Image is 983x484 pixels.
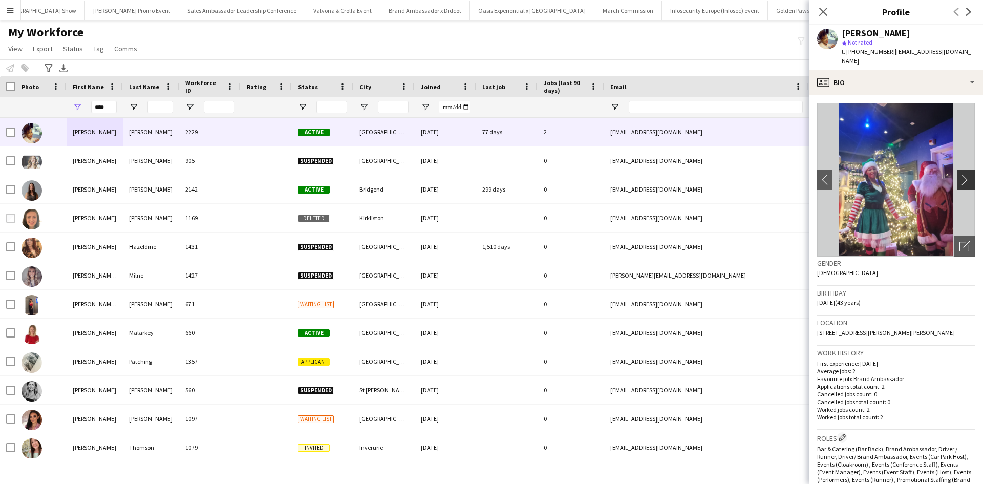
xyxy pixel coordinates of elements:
img: Emma Patching [22,352,42,373]
div: [DATE] [415,405,476,433]
input: Email Filter Input [629,101,803,113]
span: Joined [421,83,441,91]
div: [PERSON_NAME] [123,204,179,232]
img: Emma Carter [22,152,42,172]
img: emma bailey [22,123,42,143]
a: Status [59,42,87,55]
div: Patching [123,347,179,375]
div: [EMAIL_ADDRESS][DOMAIN_NAME] [604,290,809,318]
h3: Gender [817,259,975,268]
span: Suspended [298,243,334,251]
div: 2229 [179,118,241,146]
a: Comms [110,42,141,55]
div: 0 [538,204,604,232]
div: [DATE] [415,261,476,289]
div: 2142 [179,175,241,203]
div: [PERSON_NAME] [842,29,910,38]
div: [GEOGRAPHIC_DATA] [353,319,415,347]
span: Deleted [298,215,330,222]
h3: Roles [817,432,975,443]
button: Infosecurity Europe (Infosec) event [662,1,768,20]
span: Last Name [129,83,159,91]
p: First experience: [DATE] [817,360,975,367]
span: View [8,44,23,53]
div: 905 [179,146,241,175]
span: Suspended [298,387,334,394]
div: Open photos pop-in [954,236,975,257]
p: Cancelled jobs count: 0 [817,390,975,398]
img: Emma jane Milne [22,266,42,287]
button: Oasis Experiential x [GEOGRAPHIC_DATA] [470,1,594,20]
span: Export [33,44,53,53]
img: Emma Malarkey [22,324,42,344]
div: [GEOGRAPHIC_DATA] [353,118,415,146]
div: 660 [179,319,241,347]
span: Photo [22,83,39,91]
span: [DATE] (43 years) [817,299,861,306]
h3: Birthday [817,288,975,298]
div: 0 [538,347,604,375]
app-action-btn: Advanced filters [42,62,55,74]
button: Golden Paws Promo [768,1,836,20]
span: Active [298,186,330,194]
div: 1,510 days [476,233,538,261]
span: Last job [482,83,505,91]
div: [DATE] [415,233,476,261]
div: 1097 [179,405,241,433]
div: [PERSON_NAME] [67,376,123,404]
div: 1431 [179,233,241,261]
div: [DATE] [415,376,476,404]
img: Emma Russell [22,410,42,430]
app-action-btn: Export XLSX [57,62,70,74]
button: Open Filter Menu [73,102,82,112]
span: Not rated [848,38,872,46]
div: [GEOGRAPHIC_DATA] [353,146,415,175]
span: Waiting list [298,301,334,308]
button: Open Filter Menu [129,102,138,112]
div: [EMAIL_ADDRESS][DOMAIN_NAME] [604,405,809,433]
div: Malarkey [123,319,179,347]
span: First Name [73,83,104,91]
input: Row Selection is disabled for this row (unchecked) [6,214,15,223]
button: Brand Ambassador x Didcot [380,1,470,20]
div: [DATE] [415,175,476,203]
button: March Commission [594,1,662,20]
div: [PERSON_NAME] [67,118,123,146]
button: Open Filter Menu [185,102,195,112]
span: Tag [93,44,104,53]
span: Comms [114,44,137,53]
div: 299 days [476,175,538,203]
div: [PERSON_NAME] [67,405,123,433]
div: [PERSON_NAME] [PERSON_NAME] [67,290,123,318]
div: Hazeldine [123,233,179,261]
div: [DATE] [415,146,476,175]
span: City [359,83,371,91]
div: [DATE] [415,290,476,318]
div: [EMAIL_ADDRESS][DOMAIN_NAME] [604,146,809,175]
div: 0 [538,290,604,318]
div: 2 [538,118,604,146]
div: 1169 [179,204,241,232]
div: [EMAIL_ADDRESS][DOMAIN_NAME] [604,233,809,261]
div: [PERSON_NAME] [PERSON_NAME] [67,261,123,289]
div: [PERSON_NAME] [123,405,179,433]
p: Worked jobs total count: 2 [817,413,975,421]
button: Open Filter Menu [359,102,369,112]
p: Favourite job: Brand Ambassador [817,375,975,383]
div: 0 [538,261,604,289]
div: [EMAIL_ADDRESS][DOMAIN_NAME] [604,175,809,203]
div: [PERSON_NAME] [67,433,123,461]
a: Export [29,42,57,55]
div: [GEOGRAPHIC_DATA] [353,261,415,289]
div: 77 days [476,118,538,146]
span: My Workforce [8,25,83,40]
button: Open Filter Menu [610,102,619,112]
span: Suspended [298,272,334,280]
img: Emma Thomson [22,438,42,459]
div: Bio [809,70,983,95]
div: [GEOGRAPHIC_DATA] [353,347,415,375]
div: 560 [179,376,241,404]
div: [PERSON_NAME] [123,376,179,404]
span: Waiting list [298,415,334,423]
button: Sales Ambassador Leadership Conference [179,1,305,20]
